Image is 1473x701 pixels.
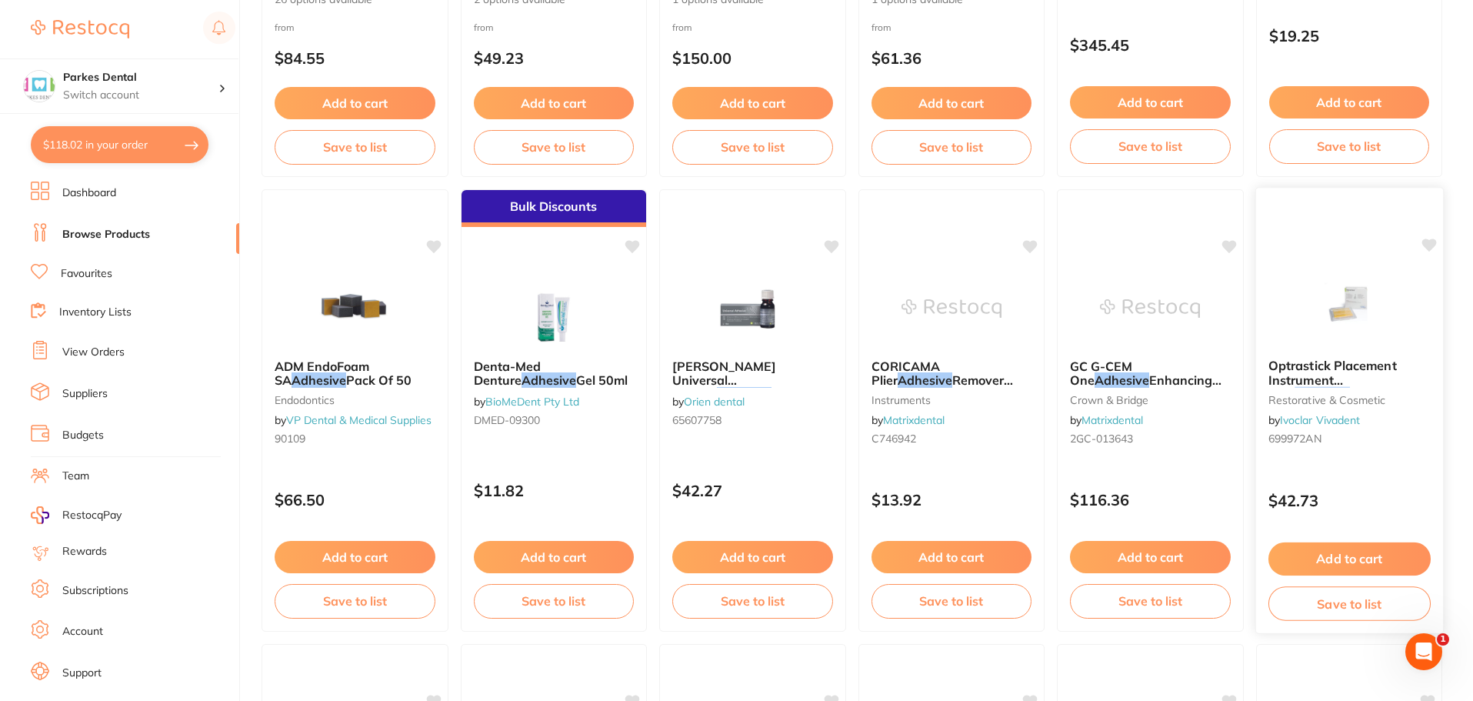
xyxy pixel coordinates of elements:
span: from [672,22,692,33]
button: Save to list [275,584,435,618]
span: C746942 [871,432,916,446]
button: Save to list [1070,584,1231,618]
button: Save to list [474,130,635,164]
em: Adhesive [898,372,952,388]
a: VP Dental & Medical Supplies [286,413,432,427]
a: Favourites [61,266,112,282]
span: by [1268,413,1359,427]
small: restorative & cosmetic [1268,393,1430,406]
span: Optrastick Placement Instrument with [1268,358,1396,402]
button: Save to list [474,584,635,618]
button: Save to list [275,130,435,164]
a: Team [62,469,89,484]
a: Browse Products [62,227,150,242]
img: ADM EndoFoam SA Adhesive Pack Of 50 [305,270,405,347]
a: Support [62,666,102,681]
a: Subscriptions [62,583,128,599]
a: Budgets [62,428,104,443]
span: from [871,22,891,33]
a: Ivoclar Vivadent [1280,413,1360,427]
a: Account [62,624,103,639]
span: DMED-09300 [474,413,540,427]
iframe: Intercom live chat [1405,633,1442,670]
span: Remover Rubber Tip Replacement [871,372,1016,402]
a: Suppliers [62,386,108,402]
em: Adhesive [717,387,771,402]
a: View Orders [62,345,125,360]
em: Adhesive [1295,386,1350,402]
button: Add to cart [275,541,435,573]
span: by [474,395,579,409]
p: $61.36 [871,49,1032,67]
p: $42.27 [672,482,833,499]
a: Restocq Logo [31,12,129,47]
p: $19.25 [1269,27,1430,45]
small: instruments [871,394,1032,406]
img: Kulzer Universal Silicone Adhesive 10ml [702,270,802,347]
span: [PERSON_NAME] Universal Silicone [672,359,776,402]
img: Optrastick Placement Instrument with Adhesive Tip / 48 [1298,269,1399,346]
p: $13.92 [871,491,1032,509]
span: RestocqPay [62,508,122,523]
img: RestocqPay [31,506,49,524]
span: 90109 [275,432,305,446]
span: Enhancing Primer 4ml Bottle [1070,372,1221,402]
b: GC G-CEM One Adhesive Enhancing Primer 4ml Bottle [1070,359,1231,388]
span: 65607758 [672,413,722,427]
span: CORICAMA Plier [871,359,940,388]
a: Matrixdental [1081,413,1143,427]
button: Save to list [871,130,1032,164]
a: BioMeDent Pty Ltd [485,395,579,409]
span: Tip / 48 [1350,386,1395,402]
a: Inventory Lists [59,305,132,320]
span: Pack Of 50 [346,372,412,388]
b: Optrastick Placement Instrument with Adhesive Tip / 48 [1268,359,1430,387]
em: Adhesive [522,372,576,388]
span: by [672,395,745,409]
button: Add to cart [1070,541,1231,573]
button: Save to list [871,584,1032,618]
p: Switch account [63,88,218,103]
a: Dashboard [62,185,116,201]
button: Add to cart [1268,542,1430,576]
button: Add to cart [474,87,635,119]
p: $66.50 [275,491,435,509]
button: Add to cart [672,87,833,119]
span: 1 [1437,633,1449,646]
p: $116.36 [1070,491,1231,509]
span: 10ml [771,387,801,402]
a: RestocqPay [31,506,122,524]
img: Parkes Dental [24,71,55,102]
img: Denta-Med Denture Adhesive Gel 50ml [504,270,604,347]
button: Add to cart [1070,86,1231,119]
button: Add to cart [474,541,635,573]
span: by [871,413,945,427]
p: $11.82 [474,482,635,499]
p: $49.23 [474,49,635,67]
a: Orien dental [684,395,745,409]
span: Gel 50ml [576,372,628,388]
button: Add to cart [1269,86,1430,119]
span: GC G-CEM One [1070,359,1132,388]
img: CORICAMA Plier Adhesive Remover Rubber Tip Replacement [901,270,1001,347]
button: Add to cart [871,87,1032,119]
button: Save to list [672,584,833,618]
button: Add to cart [871,541,1032,573]
button: Save to list [1269,129,1430,163]
span: from [275,22,295,33]
button: Add to cart [672,541,833,573]
h4: Parkes Dental [63,70,218,85]
small: endodontics [275,394,435,406]
button: $118.02 in your order [31,126,208,163]
p: $345.45 [1070,36,1231,54]
b: Denta-Med Denture Adhesive Gel 50ml [474,359,635,388]
b: Kulzer Universal Silicone Adhesive 10ml [672,359,833,388]
img: GC G-CEM One Adhesive Enhancing Primer 4ml Bottle [1100,270,1200,347]
p: $42.73 [1268,492,1430,509]
span: 2GC-013643 [1070,432,1133,446]
em: Adhesive [1095,372,1149,388]
button: Save to list [672,130,833,164]
button: Add to cart [275,87,435,119]
button: Save to list [1268,586,1430,621]
span: by [275,413,432,427]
